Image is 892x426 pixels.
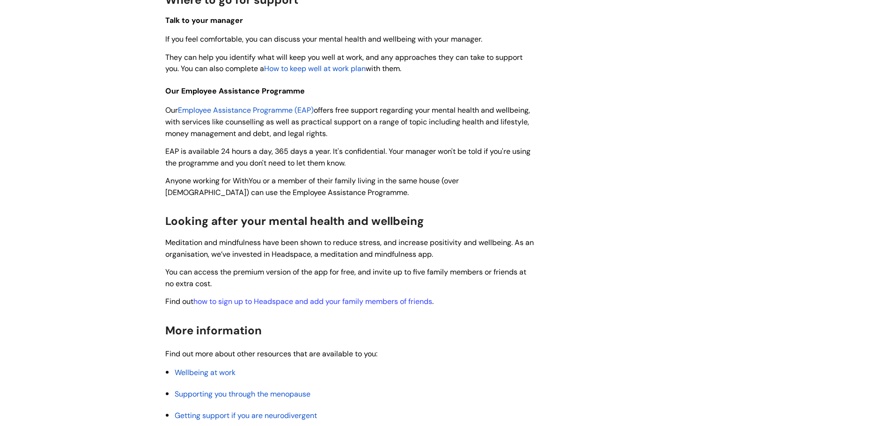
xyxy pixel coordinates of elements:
span: They can help you identify what will keep you well at work, and any approaches they can take to s... [165,52,523,74]
span: Looking after your mental health and wellbeing [165,214,424,228]
a: Getting support if you are neurodivergent [175,411,317,420]
span: offers free support regarding your mental health and wellbeing, with services like counselling as... [165,105,530,138]
a: How to keep well at work plan [264,64,366,73]
span: Anyone working for WithYou or a member of their family living in the same house (over [DEMOGRAPHI... [165,176,459,197]
span: More information [165,323,262,338]
span: Find out . [165,296,434,306]
span: Meditation and mindfulness have been shown to reduce stress, and increase positivity and wellbein... [165,238,534,259]
span: Find out more about other resources that are available to you: [165,349,377,359]
a: Employee Assistance Programme (EAP) [178,105,314,115]
span: If you feel comfortable, you can discuss your mental health and wellbeing with your manager. [165,34,482,44]
span: Our Employee Assistance Programme [165,86,305,96]
span: with them. [366,64,401,73]
span: EAP is available 24 hours a day, 365 days a year. It's confidential. Your manager won't be told i... [165,146,531,168]
a: how to sign up to Headspace and add your family members of friends [193,296,432,306]
span: You can access the premium version of the app for free, and invite up to five family members or f... [165,267,526,289]
span: Talk to your manager [165,15,243,25]
span: Our [165,105,178,115]
a: Supporting you through the menopause [175,389,310,399]
a: Wellbeing at work [175,368,236,377]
